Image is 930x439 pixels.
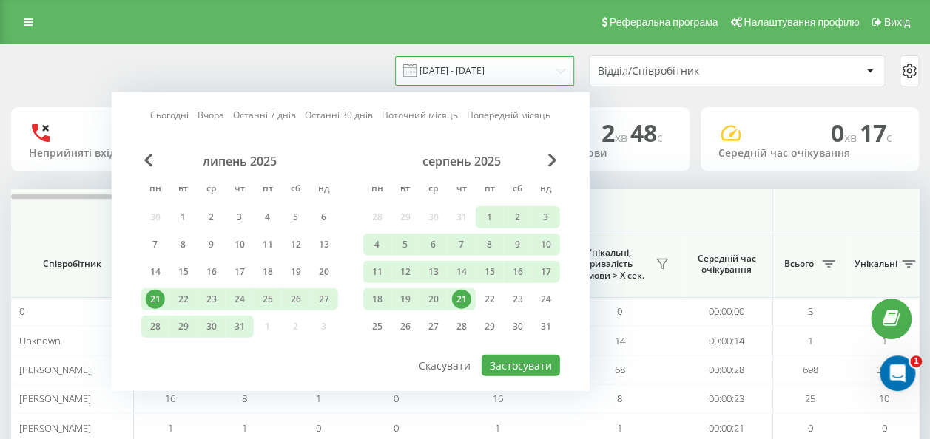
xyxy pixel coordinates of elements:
div: 11 [368,262,387,282]
div: вт 26 серп 2025 р. [391,316,419,338]
a: Поточний місяць [382,108,458,122]
span: Середній час очікування [692,253,761,276]
span: 0 [808,421,813,435]
div: сб 9 серп 2025 р. [504,234,532,256]
div: 9 [508,235,528,254]
span: 2 [602,117,630,149]
span: Унікальні, тривалість розмови > Х сек. [566,247,651,282]
abbr: вівторок [172,179,195,201]
div: 12 [286,235,306,254]
div: 6 [424,235,443,254]
span: 48 [630,117,663,149]
button: Застосувати [482,355,560,376]
div: вт 29 лип 2025 р. [169,316,198,338]
div: 18 [258,262,277,282]
abbr: неділя [535,179,557,201]
div: 19 [396,290,415,309]
div: пт 25 лип 2025 р. [254,288,282,310]
span: 17 [860,117,892,149]
div: ср 23 лип 2025 р. [198,288,226,310]
div: чт 14 серп 2025 р. [448,261,476,283]
div: пт 1 серп 2025 р. [476,206,504,228]
span: Унікальні [855,258,897,270]
span: [PERSON_NAME] [19,363,91,376]
div: 16 [202,262,221,282]
span: [PERSON_NAME] [19,421,91,435]
td: 00:00:28 [681,355,773,384]
div: вт 15 лип 2025 р. [169,261,198,283]
div: 25 [258,290,277,309]
div: пт 15 серп 2025 р. [476,261,504,283]
div: 15 [174,262,193,282]
div: 4 [368,235,387,254]
td: 00:00:23 [681,384,773,413]
div: 31 [230,317,249,336]
span: 698 [803,363,818,376]
div: 24 [230,290,249,309]
div: 7 [146,235,165,254]
div: вт 1 лип 2025 р. [169,206,198,228]
abbr: середа [422,179,445,201]
a: Останні 30 днів [305,108,373,122]
div: 2 [508,208,528,227]
div: 19 [286,262,306,282]
div: 2 [202,208,221,227]
div: нд 3 серп 2025 р. [532,206,560,228]
div: сб 5 лип 2025 р. [282,206,310,228]
div: ср 6 серп 2025 р. [419,234,448,256]
span: 10 [879,392,889,405]
div: 27 [314,290,334,309]
div: пн 25 серп 2025 р. [363,316,391,338]
div: 10 [230,235,249,254]
div: Середній час очікування [718,147,902,160]
div: 13 [424,262,443,282]
div: серпень 2025 [363,154,560,169]
div: сб 2 серп 2025 р. [504,206,532,228]
abbr: середа [201,179,223,201]
div: 12 [396,262,415,282]
span: Вихід [884,16,910,28]
div: 9 [202,235,221,254]
div: Неприйняті вхідні дзвінки [29,147,212,160]
div: 17 [536,262,556,282]
span: Співробітник [24,258,120,270]
div: ср 20 серп 2025 р. [419,288,448,310]
span: хв [615,129,630,146]
div: сб 19 лип 2025 р. [282,261,310,283]
div: чт 31 лип 2025 р. [226,316,254,338]
a: Попередній місяць [467,108,550,122]
span: [PERSON_NAME] [19,392,91,405]
div: 4 [258,208,277,227]
div: сб 16 серп 2025 р. [504,261,532,283]
span: 1 [808,334,813,347]
abbr: вівторок [394,179,417,201]
span: 1 [242,421,247,435]
abbr: четвер [229,179,251,201]
div: нд 20 лип 2025 р. [310,261,338,283]
abbr: субота [285,179,307,201]
div: 8 [480,235,499,254]
div: 5 [396,235,415,254]
div: нд 24 серп 2025 р. [532,288,560,310]
abbr: понеділок [144,179,166,201]
span: 16 [165,392,175,405]
span: c [657,129,663,146]
span: 1 [495,421,500,435]
div: 28 [452,317,471,336]
div: 18 [368,290,387,309]
div: 23 [202,290,221,309]
span: 3 [808,304,813,318]
div: 13 [314,235,334,254]
div: нд 17 серп 2025 р. [532,261,560,283]
span: Реферальна програма [610,16,718,28]
span: Previous Month [144,154,153,167]
span: 16 [493,392,503,405]
div: 8 [174,235,193,254]
div: ср 9 лип 2025 р. [198,234,226,256]
div: 29 [174,317,193,336]
span: 1 [168,421,173,435]
span: 14 [615,334,625,347]
div: сб 26 лип 2025 р. [282,288,310,310]
div: чт 7 серп 2025 р. [448,234,476,256]
iframe: Intercom live chat [880,355,915,391]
